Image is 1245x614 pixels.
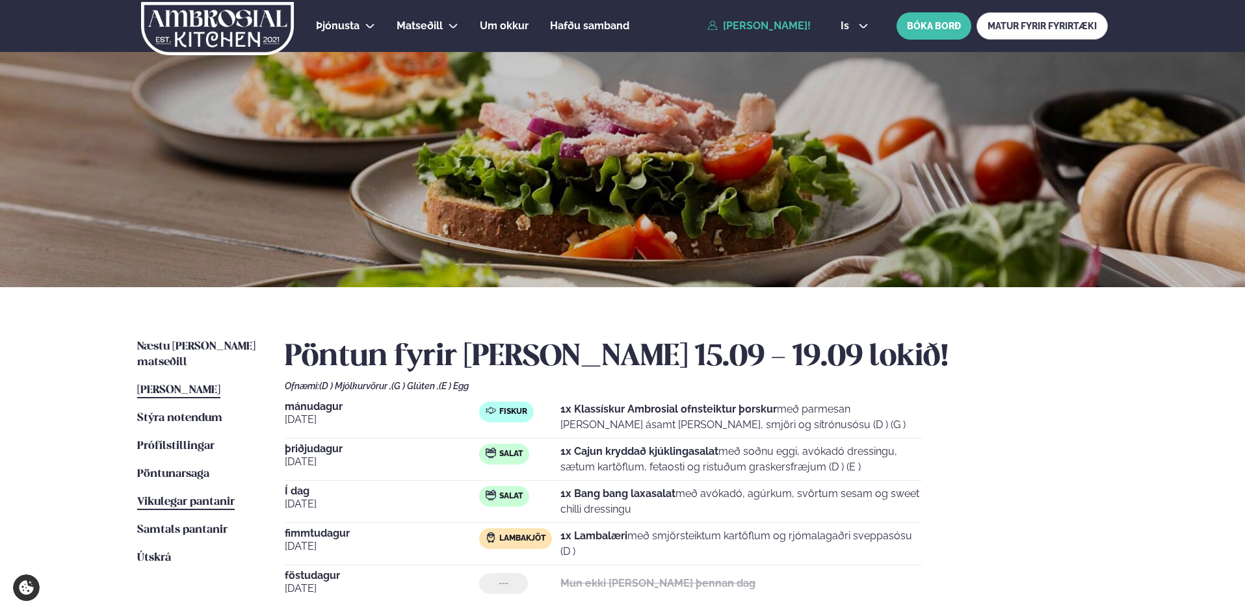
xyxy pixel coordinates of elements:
span: is [841,21,853,31]
img: salad.svg [486,490,496,500]
strong: 1x Lambalæri [560,530,627,542]
a: Samtals pantanir [137,522,228,538]
span: Salat [499,449,523,459]
a: MATUR FYRIR FYRIRTÆKI [976,12,1108,40]
a: Pöntunarsaga [137,467,209,482]
span: [PERSON_NAME] [137,385,220,396]
a: Matseðill [397,18,443,34]
a: Cookie settings [13,574,40,601]
img: Lamb.svg [486,532,496,543]
a: Þjónusta [316,18,360,34]
strong: 1x Bang bang laxasalat [560,487,675,500]
span: Samtals pantanir [137,524,228,535]
span: [DATE] [285,581,479,596]
span: Vikulegar pantanir [137,496,235,507]
span: (D ) Mjólkurvörur , [319,381,391,391]
div: Ofnæmi: [285,381,1108,391]
span: (G ) Glúten , [391,381,439,391]
a: Hafðu samband [550,18,629,34]
span: Hafðu samband [550,19,629,32]
span: Næstu [PERSON_NAME] matseðill [137,341,256,368]
span: --- [499,578,508,589]
a: [PERSON_NAME]! [707,20,811,32]
span: Stýra notendum [137,413,222,424]
span: [DATE] [285,496,479,512]
strong: Mun ekki [PERSON_NAME] þennan dag [560,577,755,589]
span: [DATE] [285,412,479,428]
a: Prófílstillingar [137,439,215,454]
img: fish.svg [486,405,496,416]
p: með parmesan [PERSON_NAME] ásamt [PERSON_NAME], smjöri og sítrónusósu (D ) (G ) [560,402,922,433]
p: með avókadó, agúrkum, svörtum sesam og sweet chilli dressingu [560,486,922,517]
span: [DATE] [285,539,479,554]
span: Prófílstillingar [137,441,215,452]
button: is [830,21,879,31]
strong: 1x Klassískur Ambrosial ofnsteiktur þorskur [560,403,777,415]
span: föstudagur [285,570,479,581]
span: (E ) Egg [439,381,469,391]
h2: Pöntun fyrir [PERSON_NAME] 15.09 - 19.09 lokið! [285,339,1108,376]
a: [PERSON_NAME] [137,383,220,398]
img: salad.svg [486,448,496,458]
span: Í dag [285,486,479,496]
img: logo [140,2,295,55]
span: Fiskur [499,407,527,417]
span: Salat [499,491,523,502]
strong: 1x Cajun kryddað kjúklingasalat [560,445,718,457]
a: Stýra notendum [137,411,222,426]
span: Pöntunarsaga [137,468,209,480]
a: Vikulegar pantanir [137,494,235,510]
span: Útskrá [137,552,171,563]
a: Næstu [PERSON_NAME] matseðill [137,339,259,370]
span: Lambakjöt [499,533,545,544]
a: Um okkur [480,18,529,34]
span: mánudagur [285,402,479,412]
span: Matseðill [397,19,443,32]
span: Um okkur [480,19,529,32]
span: Þjónusta [316,19,360,32]
p: með smjörsteiktum kartöflum og rjómalagaðri sveppasósu (D ) [560,528,922,559]
span: fimmtudagur [285,528,479,539]
span: [DATE] [285,454,479,470]
p: með soðnu eggi, avókadó dressingu, sætum kartöflum, fetaosti og ristuðum graskersfræjum (D ) (E ) [560,444,922,475]
a: Útskrá [137,550,171,566]
span: þriðjudagur [285,444,479,454]
button: BÓKA BORÐ [897,12,971,40]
